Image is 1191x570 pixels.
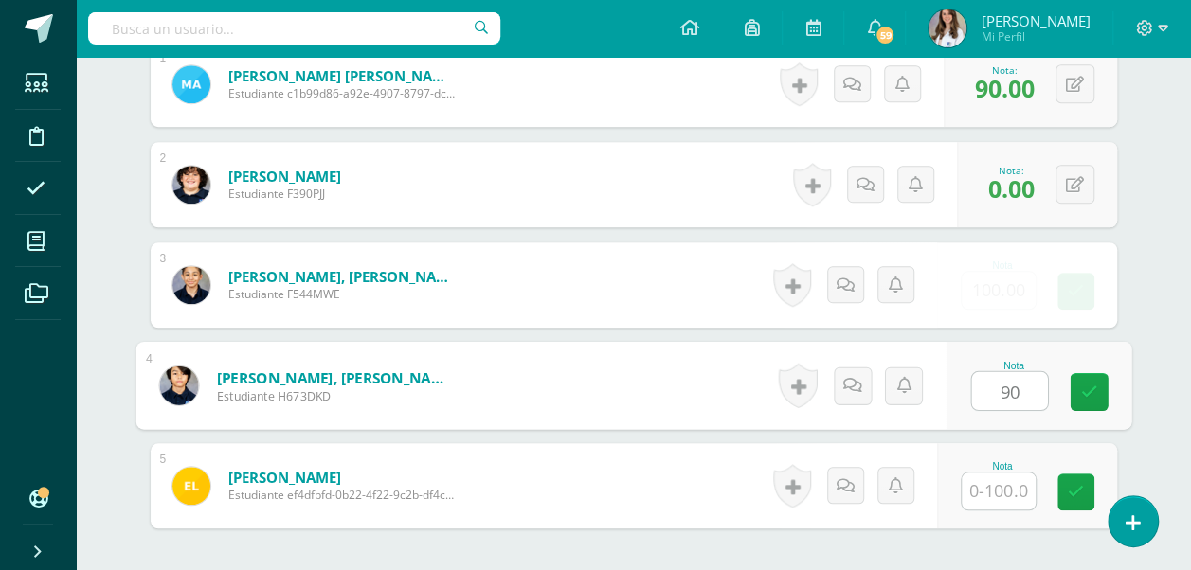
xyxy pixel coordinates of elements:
[228,66,456,85] a: [PERSON_NAME] [PERSON_NAME]
[172,467,210,505] img: dc83af1452e02b9a4ee8bd15b1d0664c.png
[216,387,450,404] span: Estudiante H673DKD
[971,372,1047,410] input: 0-100.0
[962,272,1036,309] input: 0-100.0
[981,11,1090,30] span: [PERSON_NAME]
[172,266,210,304] img: 23c66547d80c0db5454ac92690086aa1.png
[961,260,1044,271] div: Nota
[172,65,210,103] img: f5c85721f54b1bda0edc10d68f5aad9a.png
[172,166,210,204] img: df0cf89fbebde5002601d85bb4befda7.png
[988,172,1035,205] span: 0.00
[975,72,1035,104] span: 90.00
[961,461,1044,472] div: Nota
[970,360,1056,370] div: Nota
[988,164,1035,177] div: Nota:
[228,186,341,202] span: Estudiante F390PJJ
[962,472,1036,509] input: 0-100.0
[228,167,341,186] a: [PERSON_NAME]
[875,25,895,45] span: 59
[228,267,456,286] a: [PERSON_NAME], [PERSON_NAME]
[216,367,450,387] a: [PERSON_NAME], [PERSON_NAME]
[228,286,456,302] span: Estudiante F544MWE
[159,365,198,404] img: 427c23f9e58ddfa12ae7eb174d60a77d.png
[228,487,456,503] span: Estudiante ef4dfbfd-0b22-4f22-9c2b-df4c4572597d
[88,12,500,45] input: Busca un usuario...
[975,63,1035,77] div: Nota:
[981,28,1090,45] span: Mi Perfil
[929,9,966,47] img: a3485d9babf22a770558c2c8050e4d4d.png
[228,468,456,487] a: [PERSON_NAME]
[228,85,456,101] span: Estudiante c1b99d86-a92e-4907-8797-dc577a19d48e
